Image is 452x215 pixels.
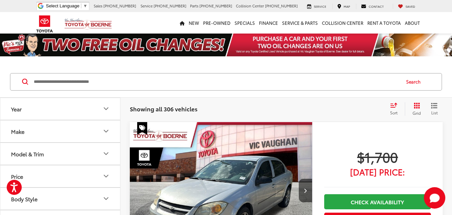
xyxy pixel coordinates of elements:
[302,4,331,9] a: Service
[94,3,102,8] span: Sales
[11,173,23,179] div: Price
[11,106,22,112] div: Year
[299,179,312,202] button: Next image
[356,4,389,9] a: Contact
[187,12,201,34] a: New
[64,18,112,30] img: Vic Vaughan Toyota of Boerne
[424,187,445,209] svg: Start Chat
[344,4,350,8] span: Map
[233,12,257,34] a: Specials
[265,3,298,8] span: [PHONE_NUMBER]
[102,150,110,158] div: Model & Trim
[102,195,110,203] div: Body Style
[137,122,147,135] span: Special
[102,127,110,135] div: Make
[431,110,438,115] span: List
[393,4,420,9] a: My Saved Vehicles
[0,165,121,187] button: PricePrice
[178,12,187,34] a: Home
[0,120,121,142] button: MakeMake
[201,12,233,34] a: Pre-Owned
[11,151,44,157] div: Model & Trim
[33,74,400,90] input: Search by Make, Model, or Keyword
[0,98,121,120] button: YearYear
[130,105,197,113] span: Showing all 306 vehicles
[424,187,445,209] button: Toggle Chat Window
[102,105,110,113] div: Year
[257,12,280,34] a: Finance
[46,3,87,8] a: Select Language​
[369,4,384,8] span: Contact
[405,4,415,8] span: Saved
[314,4,326,8] span: Service
[103,3,136,8] span: [PHONE_NUMBER]
[280,12,320,34] a: Service & Parts: Opens in a new tab
[0,143,121,165] button: Model & TrimModel & Trim
[83,3,87,8] span: ▼
[405,102,426,116] button: Grid View
[400,73,430,90] button: Search
[0,188,121,210] button: Body StyleBody Style
[324,168,431,175] span: [DATE] Price:
[324,148,431,165] span: $1,700
[413,110,421,116] span: Grid
[403,12,422,34] a: About
[236,3,264,8] span: Collision Center
[46,3,79,8] span: Select Language
[32,13,57,35] img: Toyota
[11,196,37,202] div: Body Style
[320,12,365,34] a: Collision Center
[426,102,443,116] button: List View
[365,12,403,34] a: Rent a Toyota
[199,3,232,8] span: [PHONE_NUMBER]
[102,172,110,180] div: Price
[11,128,24,135] div: Make
[141,3,153,8] span: Service
[190,3,198,8] span: Parts
[387,102,405,116] button: Select sort value
[154,3,186,8] span: [PHONE_NUMBER]
[332,4,355,9] a: Map
[324,194,431,209] a: Check Availability
[390,110,397,115] span: Sort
